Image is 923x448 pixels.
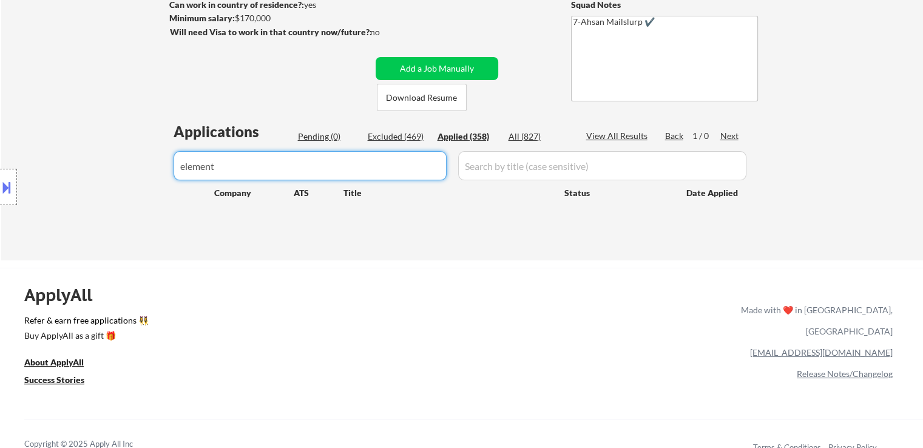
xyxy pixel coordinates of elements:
[174,151,447,180] input: Search by company (case sensitive)
[509,131,569,143] div: All (827)
[797,368,893,379] a: Release Notes/Changelog
[24,329,146,344] a: Buy ApplyAll as a gift 🎁
[720,130,740,142] div: Next
[298,131,359,143] div: Pending (0)
[24,373,101,389] a: Success Stories
[438,131,498,143] div: Applied (358)
[169,13,235,23] strong: Minimum salary:
[368,131,428,143] div: Excluded (469)
[24,356,101,371] a: About ApplyAll
[750,347,893,358] a: [EMAIL_ADDRESS][DOMAIN_NAME]
[564,182,669,203] div: Status
[458,151,746,180] input: Search by title (case sensitive)
[586,130,651,142] div: View All Results
[24,357,84,367] u: About ApplyAll
[24,375,84,385] u: Success Stories
[370,26,405,38] div: no
[214,187,294,199] div: Company
[377,84,467,111] button: Download Resume
[692,130,720,142] div: 1 / 0
[665,130,685,142] div: Back
[343,187,553,199] div: Title
[24,316,487,329] a: Refer & earn free applications 👯‍♀️
[24,285,106,305] div: ApplyAll
[736,299,893,342] div: Made with ❤️ in [GEOGRAPHIC_DATA], [GEOGRAPHIC_DATA]
[169,12,371,24] div: $170,000
[686,187,740,199] div: Date Applied
[174,124,294,139] div: Applications
[376,57,498,80] button: Add a Job Manually
[24,331,146,340] div: Buy ApplyAll as a gift 🎁
[294,187,343,199] div: ATS
[170,27,372,37] strong: Will need Visa to work in that country now/future?:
